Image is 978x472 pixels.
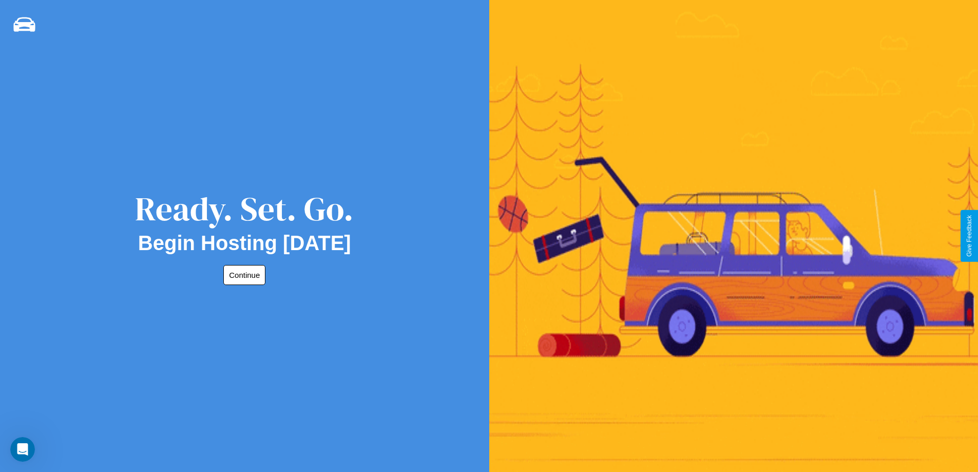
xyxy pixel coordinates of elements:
div: Give Feedback [966,215,973,257]
h2: Begin Hosting [DATE] [138,232,351,255]
div: Ready. Set. Go. [135,186,354,232]
button: Continue [223,265,265,285]
iframe: Intercom live chat [10,437,35,462]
